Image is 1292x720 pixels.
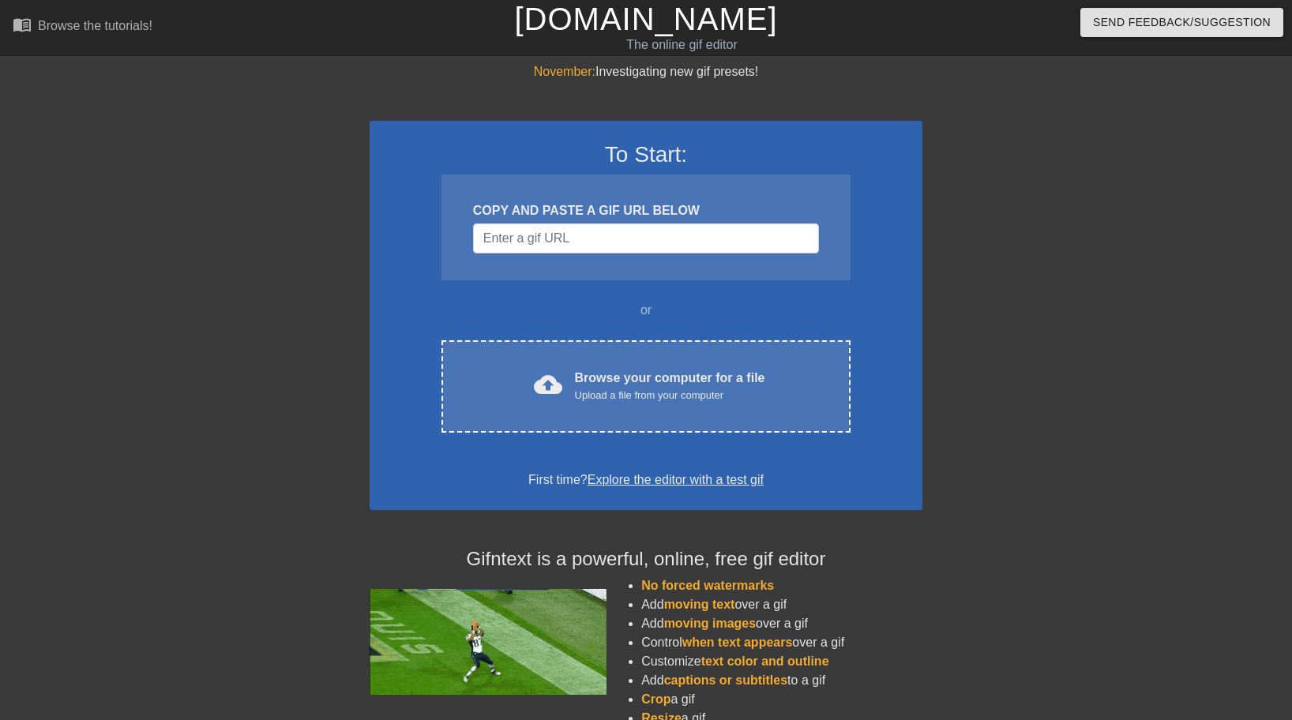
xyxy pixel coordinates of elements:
span: November: [534,65,595,78]
input: Username [473,223,819,253]
div: Upload a file from your computer [575,388,765,403]
span: when text appears [682,636,793,649]
div: Browse the tutorials! [38,19,152,32]
a: [DOMAIN_NAME] [514,2,777,36]
li: Add to a gif [641,671,922,690]
a: Browse the tutorials! [13,15,152,39]
h3: To Start: [390,141,902,168]
h4: Gifntext is a powerful, online, free gif editor [370,548,922,571]
li: Add over a gif [641,595,922,614]
span: moving images [664,617,756,630]
div: Investigating new gif presets! [370,62,922,81]
div: The online gif editor [438,36,925,54]
button: Send Feedback/Suggestion [1080,8,1283,37]
span: captions or subtitles [664,673,787,687]
div: Browse your computer for a file [575,369,765,403]
span: Send Feedback/Suggestion [1093,13,1271,32]
a: Explore the editor with a test gif [588,473,764,486]
div: or [411,301,881,320]
li: a gif [641,690,922,709]
span: menu_book [13,15,32,34]
div: First time? [390,471,902,489]
span: No forced watermarks [641,579,774,592]
span: cloud_upload [534,370,562,399]
li: Add over a gif [641,614,922,633]
li: Customize [641,652,922,671]
div: COPY AND PASTE A GIF URL BELOW [473,201,819,220]
span: Crop [641,692,670,706]
li: Control over a gif [641,633,922,652]
span: moving text [664,598,735,611]
img: football_small.gif [370,589,607,695]
span: text color and outline [701,654,829,668]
